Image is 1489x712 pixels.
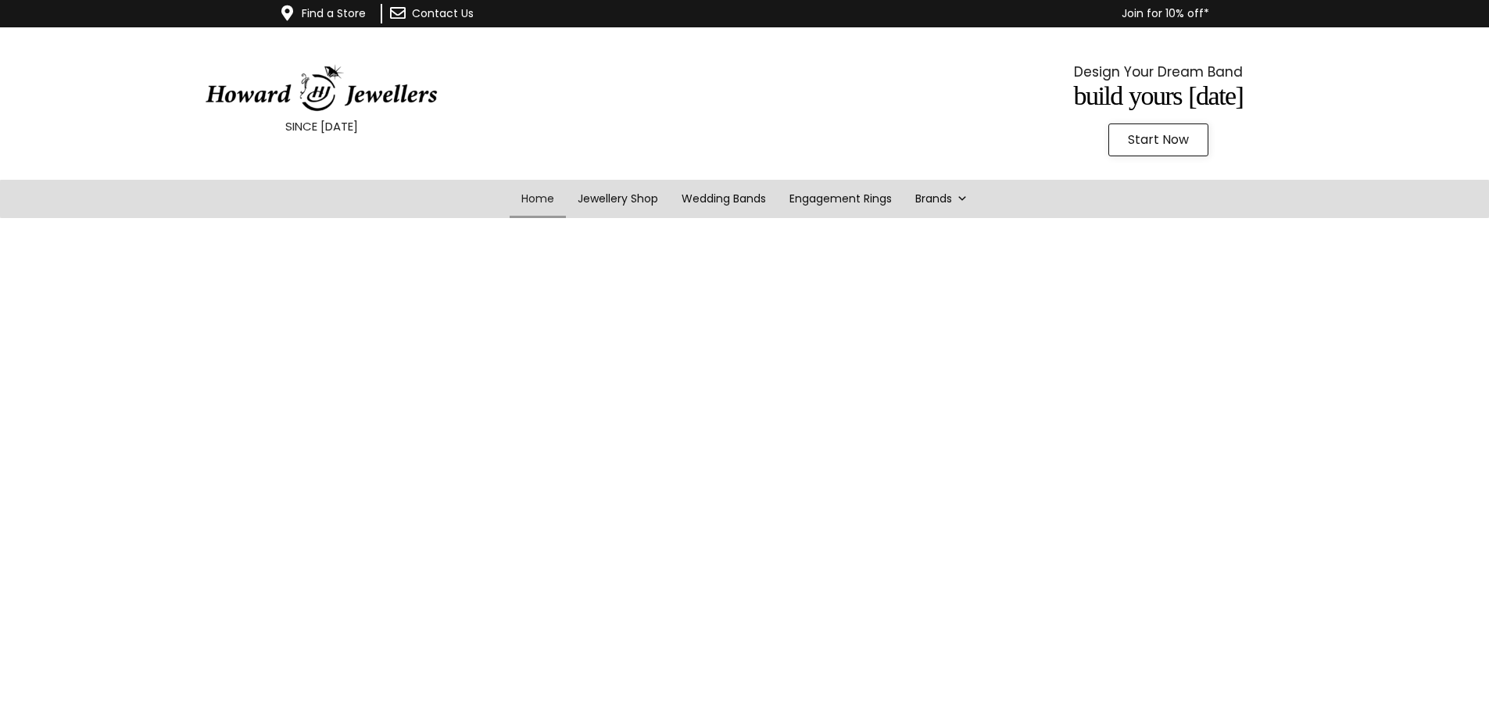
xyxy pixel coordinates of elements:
p: Join for 10% off* [565,4,1209,23]
a: Jewellery Shop [566,180,670,218]
span: Start Now [1128,134,1189,146]
span: Build Yours [DATE] [1074,81,1244,110]
a: Find a Store [302,5,366,21]
p: SINCE [DATE] [39,116,603,137]
a: Home [510,180,566,218]
a: Wedding Bands [670,180,778,218]
a: Engagement Rings [778,180,904,218]
a: Brands [904,180,979,218]
a: Contact Us [412,5,474,21]
a: Start Now [1108,123,1208,156]
p: Design Your Dream Band [876,60,1441,84]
